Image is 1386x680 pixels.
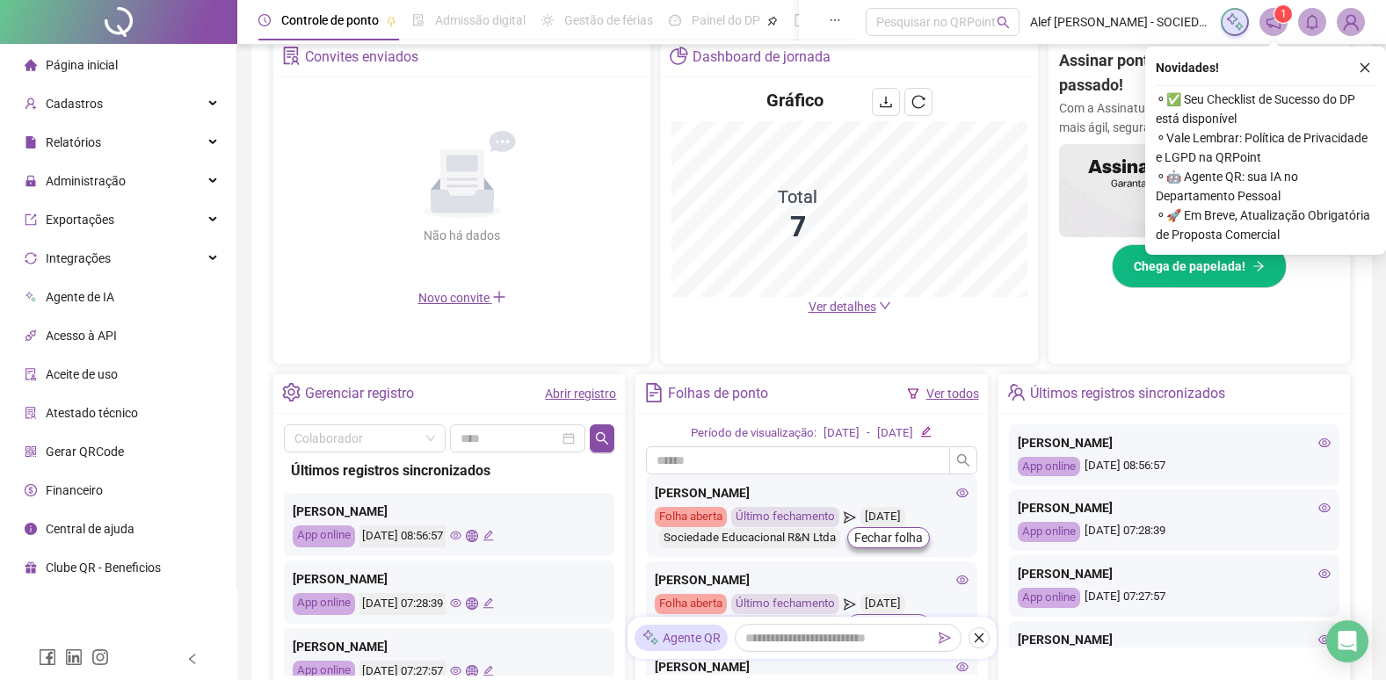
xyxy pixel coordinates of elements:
[644,383,663,401] span: file-text
[25,484,37,496] span: dollar
[1059,48,1339,98] h2: Assinar ponto na mão? Isso ficou no passado!
[466,597,477,609] span: global
[655,507,727,527] div: Folha aberta
[46,58,118,72] span: Página inicial
[1318,633,1331,646] span: eye
[282,47,301,65] span: solution
[809,300,891,314] a: Ver detalhes down
[642,629,659,647] img: sparkle-icon.fc2bf0ac1784a2077858766a79e2daf3.svg
[435,13,526,27] span: Admissão digital
[25,136,37,148] span: file
[1030,12,1210,32] span: Alef [PERSON_NAME] - SOCIEDADE EDUCACIONAL R&N LTDA
[956,661,969,673] span: eye
[25,98,37,110] span: user-add
[450,530,461,541] span: eye
[258,14,271,26] span: clock-circle
[46,522,134,536] span: Central de ajuda
[1274,5,1292,23] sup: 1
[1326,620,1368,662] div: Open Intercom Messenger
[867,424,870,443] div: -
[767,16,778,26] span: pushpin
[46,174,126,188] span: Administração
[25,561,37,574] span: gift
[412,14,425,26] span: file-done
[450,597,461,609] span: eye
[483,530,494,541] span: edit
[293,593,355,615] div: App online
[1018,588,1331,608] div: [DATE] 07:27:57
[25,175,37,187] span: lock
[669,14,681,26] span: dashboard
[847,614,930,635] button: Fechar folha
[766,88,824,112] h4: Gráfico
[305,42,418,72] div: Convites enviados
[466,665,477,676] span: global
[483,665,494,676] span: edit
[956,453,970,467] span: search
[920,426,932,438] span: edit
[281,13,379,27] span: Controle de ponto
[492,290,506,304] span: plus
[1318,437,1331,449] span: eye
[670,47,688,65] span: pie-chart
[973,632,985,644] span: close
[293,525,355,547] div: App online
[1156,206,1375,244] span: ⚬ 🚀 Em Breve, Atualização Obrigatória de Proposta Comercial
[25,407,37,419] span: solution
[25,59,37,71] span: home
[655,657,968,676] div: [PERSON_NAME]
[46,290,114,304] span: Agente de IA
[291,459,607,481] div: Últimos registros sincronizados
[305,379,414,409] div: Gerenciar registro
[1007,383,1026,401] span: team
[1018,457,1080,477] div: App online
[655,570,968,590] div: [PERSON_NAME]
[25,252,37,264] span: sync
[731,507,839,527] div: Último fechamento
[1134,257,1245,276] span: Chega de papelada!
[25,523,37,535] span: info-circle
[809,300,876,314] span: Ver detalhes
[879,300,891,312] span: down
[46,213,114,227] span: Exportações
[1318,502,1331,514] span: eye
[1156,58,1219,77] span: Novidades !
[91,648,109,666] span: instagram
[65,648,83,666] span: linkedin
[541,14,554,26] span: sun
[635,625,728,651] div: Agente QR
[46,97,103,111] span: Cadastros
[659,615,840,635] div: Sociedade Educacional R&N Ltda
[847,527,930,548] button: Fechar folha
[1018,522,1331,542] div: [DATE] 07:28:39
[1318,568,1331,580] span: eye
[1281,8,1287,20] span: 1
[668,379,768,409] div: Folhas de ponto
[359,525,446,547] div: [DATE] 08:56:57
[46,329,117,343] span: Acesso à API
[844,594,855,614] span: send
[1304,14,1320,30] span: bell
[1018,630,1331,649] div: [PERSON_NAME]
[1266,14,1281,30] span: notification
[1359,61,1371,74] span: close
[293,569,606,589] div: [PERSON_NAME]
[46,251,111,265] span: Integrações
[1156,167,1375,206] span: ⚬ 🤖 Agente QR: sua IA no Departamento Pessoal
[939,632,951,644] span: send
[545,387,616,401] a: Abrir registro
[1018,522,1080,542] div: App online
[1059,98,1339,137] p: Com a Assinatura Digital da QR, sua gestão fica mais ágil, segura e sem papelada.
[659,528,840,548] div: Sociedade Educacional R&N Ltda
[46,483,103,497] span: Financeiro
[854,528,923,547] span: Fechar folha
[46,135,101,149] span: Relatórios
[1338,9,1364,35] img: 61583
[1030,379,1225,409] div: Últimos registros sincronizados
[450,665,461,676] span: eye
[46,406,138,420] span: Atestado técnico
[1018,564,1331,583] div: [PERSON_NAME]
[381,226,543,245] div: Não há dados
[293,637,606,656] div: [PERSON_NAME]
[1059,144,1339,237] img: banner%2F02c71560-61a6-44d4-94b9-c8ab97240462.png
